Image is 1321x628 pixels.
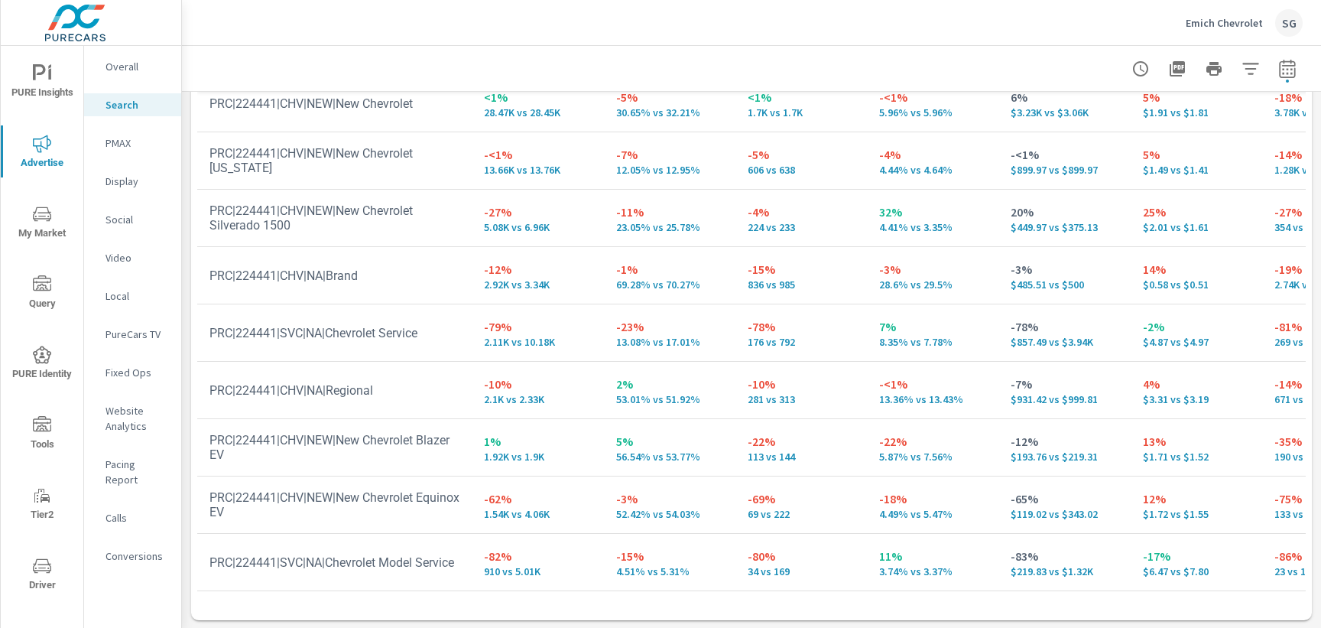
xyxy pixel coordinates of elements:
[1143,203,1250,221] p: 25%
[105,135,169,151] p: PMAX
[5,557,79,594] span: Driver
[1143,260,1250,278] p: 14%
[84,453,181,491] div: Pacing Report
[748,336,855,348] p: 176 vs 792
[748,278,855,291] p: 836 vs 985
[748,260,855,278] p: -15%
[748,490,855,508] p: -69%
[879,203,986,221] p: 32%
[484,164,591,176] p: 13.66K vs 13.76K
[879,508,986,520] p: 4.49% vs 5.47%
[5,135,79,172] span: Advertise
[197,191,472,245] td: PRC|224441|CHV|NEW|New Chevrolet Silverado 1500
[197,314,472,353] td: PRC|224441|SVC|NA|Chevrolet Service
[1011,490,1118,508] p: -65%
[484,451,591,463] p: 1.92K vs 1.9K
[105,174,169,189] p: Display
[84,506,181,529] div: Calls
[105,403,169,434] p: Website Analytics
[616,432,723,451] p: 5%
[748,451,855,463] p: 113 vs 144
[1011,432,1118,451] p: -12%
[84,170,181,193] div: Display
[1143,336,1250,348] p: $4.87 vs $4.97
[748,164,855,176] p: 606 vs 638
[84,208,181,231] div: Social
[1011,203,1118,221] p: 20%
[748,565,855,578] p: 34 vs 169
[1143,432,1250,451] p: 13%
[1272,54,1303,84] button: Select Date Range
[1011,260,1118,278] p: -3%
[879,106,986,119] p: 5.96% vs 5.96%
[105,97,169,112] p: Search
[879,432,986,451] p: -22%
[748,508,855,520] p: 69 vs 222
[1011,547,1118,565] p: -83%
[484,221,591,233] p: 5,081 vs 6,961
[484,88,591,106] p: <1%
[484,547,591,565] p: -82%
[748,432,855,451] p: -22%
[1011,221,1118,233] p: $449.97 vs $375.13
[616,260,723,278] p: -1%
[1011,451,1118,463] p: $193.76 vs $219.31
[105,288,169,304] p: Local
[484,203,591,221] p: -27%
[1143,145,1250,164] p: 5%
[1143,278,1250,291] p: $0.58 vs $0.51
[748,203,855,221] p: -4%
[748,145,855,164] p: -5%
[105,212,169,227] p: Social
[1143,88,1250,106] p: 5%
[879,451,986,463] p: 5.87% vs 7.56%
[484,490,591,508] p: -62%
[484,145,591,164] p: -<1%
[616,221,723,233] p: 23.05% vs 25.78%
[197,84,472,123] td: PRC|224441|CHV|NEW|New Chevrolet
[5,205,79,242] span: My Market
[616,88,723,106] p: -5%
[1143,490,1250,508] p: 12%
[1011,164,1118,176] p: $899.97 vs $899.97
[1011,393,1118,405] p: $931.42 vs $999.81
[879,336,986,348] p: 8.35% vs 7.78%
[879,145,986,164] p: -4%
[484,393,591,405] p: 2,104 vs 2,330
[105,548,169,564] p: Conversions
[1143,565,1250,578] p: $6.47 vs $7.80
[879,278,986,291] p: 28.6% vs 29.5%
[616,278,723,291] p: 69.28% vs 70.27%
[1011,336,1118,348] p: $857.49 vs $3,937.31
[879,221,986,233] p: 4.41% vs 3.35%
[105,250,169,265] p: Video
[84,55,181,78] div: Overall
[616,490,723,508] p: -3%
[1011,508,1118,520] p: $119.02 vs $343.02
[616,375,723,393] p: 2%
[1143,221,1250,233] p: $2.01 vs $1.61
[1199,54,1229,84] button: Print Report
[1186,16,1263,30] p: Emich Chevrolet
[5,486,79,524] span: Tier2
[616,203,723,221] p: -11%
[879,88,986,106] p: -<1%
[197,256,472,295] td: PRC|224441|CHV|NA|Brand
[5,275,79,313] span: Query
[197,134,472,187] td: PRC|224441|CHV|NEW|New Chevrolet [US_STATE]
[5,416,79,454] span: Tools
[616,451,723,463] p: 56.54% vs 53.77%
[748,375,855,393] p: -10%
[616,508,723,520] p: 52.42% vs 54.03%
[616,336,723,348] p: 13.08% vs 17.01%
[84,545,181,568] div: Conversions
[1162,54,1193,84] button: "Export Report to PDF"
[748,221,855,233] p: 224 vs 233
[84,323,181,346] div: PureCars TV
[105,327,169,342] p: PureCars TV
[1011,88,1118,106] p: 6%
[197,421,472,474] td: PRC|224441|CHV|NEW|New Chevrolet Blazer EV
[105,510,169,526] p: Calls
[105,365,169,380] p: Fixed Ops
[84,132,181,155] div: PMAX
